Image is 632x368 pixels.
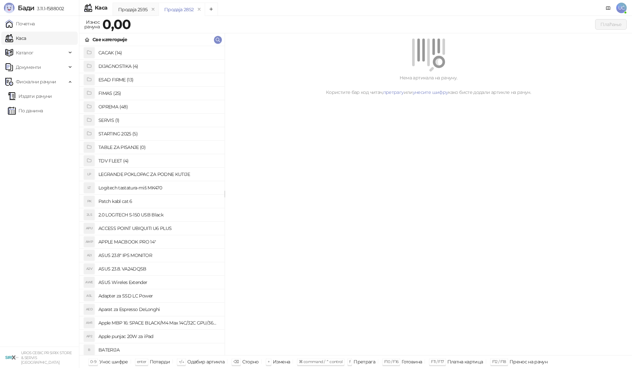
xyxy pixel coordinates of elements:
[84,264,94,274] div: A2V
[18,4,34,12] span: Бади
[98,304,219,315] h4: Aparat za Espresso DeLonghi
[79,46,224,355] div: grid
[84,250,94,261] div: A2I
[98,277,219,288] h4: ASUS Wireles Extender
[84,345,94,355] div: B
[8,90,52,103] a: Издати рачуни
[98,142,219,153] h4: TABLE ZA PISANJE (0)
[98,331,219,342] h4: Apple punjac 20W za iPad
[98,47,219,58] h4: CACAK (14)
[98,345,219,355] h4: BATERIJA
[5,351,18,364] img: 64x64-companyLogo-cb9a1907-c9b0-4601-bb5e-5084e694c383.png
[98,250,219,261] h4: ASUS 23.8" IPS MONITOR
[137,359,146,364] span: enter
[16,46,34,59] span: Каталог
[84,318,94,328] div: AM1
[84,237,94,247] div: AMP
[98,128,219,139] h4: STARTING 2025 (5)
[83,18,101,31] div: Износ рачуна
[84,331,94,342] div: AP2
[98,169,219,180] h4: LEGRANDE POKLOPAC ZA PODNE KUTIJE
[4,3,14,13] img: Logo
[90,359,96,364] span: 0-9
[242,357,259,366] div: Сторно
[98,264,219,274] h4: ASUS 23.8. VA24DQSB
[150,357,170,366] div: Потврди
[98,196,219,207] h4: Patch kabl cat 6
[595,19,627,30] button: Плаћање
[98,74,219,85] h4: ESAD FIRME (13)
[603,3,614,13] a: Документација
[273,357,290,366] div: Измена
[98,237,219,247] h4: APPLE MACBOOK PRO 14"
[98,183,219,193] h4: Logitech tastatura-miš MK470
[233,74,624,96] div: Нема артикала на рачуну. Користите бар код читач, или како бисте додали артикле на рачун.
[354,357,375,366] div: Претрага
[5,32,26,45] a: Каса
[233,359,239,364] span: ⌫
[98,156,219,166] h4: TDV FLEET (4)
[84,183,94,193] div: LT
[84,169,94,180] div: LP
[98,291,219,301] h4: Adapter za SSD LC Power
[384,359,398,364] span: F10 / F16
[492,359,506,364] span: F12 / F18
[413,89,448,95] a: унесите шифру
[16,61,41,74] span: Документи
[98,223,219,234] h4: ACCESS POINT UBIQUITI U6 PLUS
[34,6,64,12] span: 3.11.1-f588002
[616,3,627,13] span: UĆ
[268,359,270,364] span: +
[95,5,107,11] div: Каса
[16,75,56,88] span: Фискални рачуни
[5,17,35,30] a: Почетна
[205,3,218,16] button: Add tab
[98,101,219,112] h4: OPREMA (48)
[149,7,157,12] button: remove
[179,359,184,364] span: ↑/↓
[510,357,547,366] div: Пренос на рачун
[8,104,43,117] a: По данима
[98,210,219,220] h4: 2.0 LOGITECH S-150 USB Black
[84,291,94,301] div: ASL
[98,88,219,99] h4: FIMAS (25)
[118,6,147,13] div: Продаја 2595
[84,277,94,288] div: AWE
[21,351,72,365] small: UROS CEBIC PR SIRIX STORE & SERVIS [GEOGRAPHIC_DATA]
[84,196,94,207] div: PK
[102,16,131,32] strong: 0,00
[92,36,127,43] div: Све категорије
[383,89,404,95] a: претрагу
[99,357,128,366] div: Унос шифре
[84,304,94,315] div: AED
[447,357,483,366] div: Платна картица
[164,6,194,13] div: Продаја 2852
[349,359,350,364] span: f
[98,115,219,126] h4: SERVIS (1)
[84,210,94,220] div: 2LS
[195,7,203,12] button: remove
[98,61,219,71] h4: DIJAGNOSTIKA (4)
[299,359,343,364] span: ⌘ command / ⌃ control
[187,357,224,366] div: Одабир артикла
[98,318,219,328] h4: Apple MBP 16: SPACE BLACK/M4 Max 14C/32C GPU/36GB/1T-ZEE
[84,223,94,234] div: APU
[431,359,444,364] span: F11 / F17
[402,357,422,366] div: Готовина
